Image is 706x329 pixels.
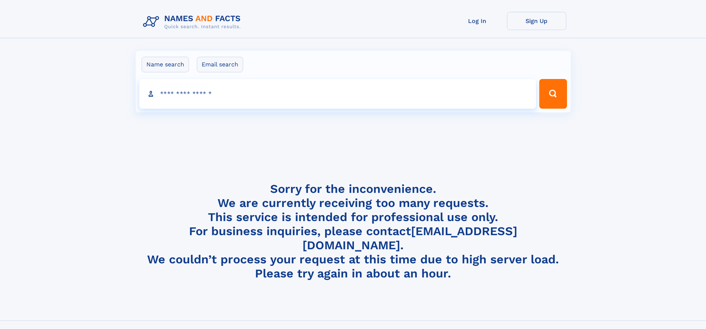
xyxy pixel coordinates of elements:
[539,79,567,109] button: Search Button
[448,12,507,30] a: Log In
[140,182,566,281] h4: Sorry for the inconvenience. We are currently receiving too many requests. This service is intend...
[507,12,566,30] a: Sign Up
[302,224,517,252] a: [EMAIL_ADDRESS][DOMAIN_NAME]
[197,57,243,72] label: Email search
[139,79,536,109] input: search input
[140,12,247,32] img: Logo Names and Facts
[142,57,189,72] label: Name search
